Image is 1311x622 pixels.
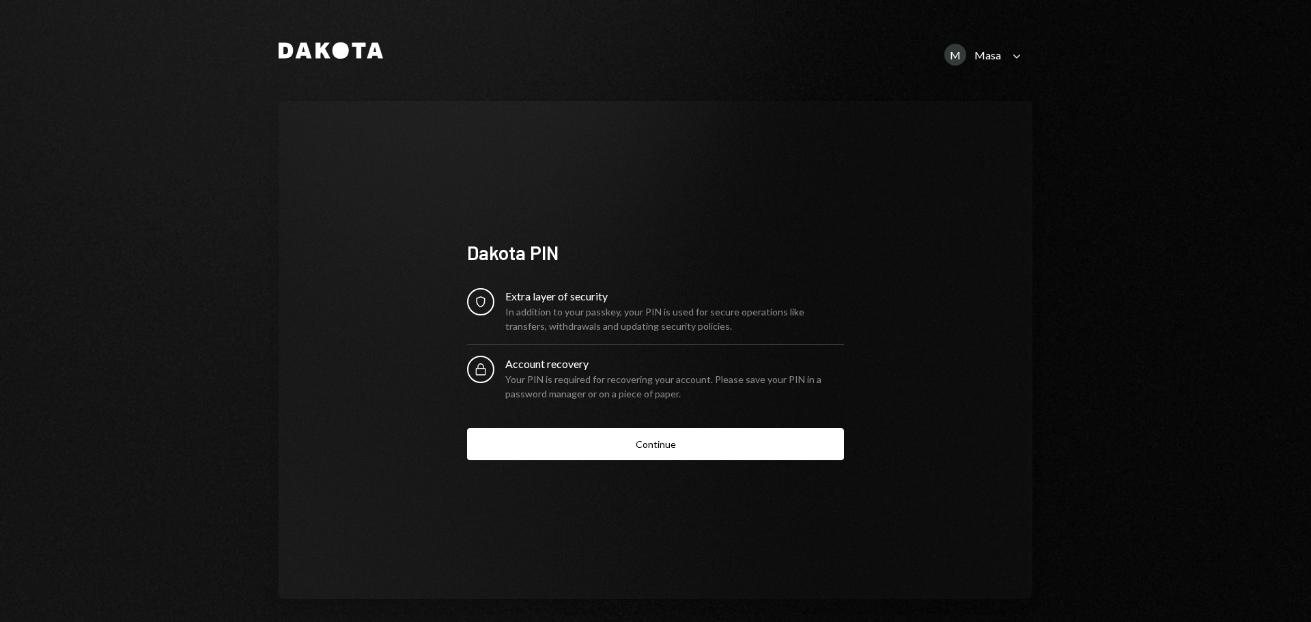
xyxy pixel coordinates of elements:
div: Dakota PIN [467,240,844,266]
div: Your PIN is required for recovering your account. Please save your PIN in a password manager or o... [505,372,844,401]
div: Extra layer of security [505,288,844,305]
div: In addition to your passkey, your PIN is used for secure operations like transfers, withdrawals a... [505,305,844,333]
button: Continue [467,428,844,460]
div: Masa [974,48,1001,61]
div: Account recovery [505,356,844,372]
div: M [944,44,966,66]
